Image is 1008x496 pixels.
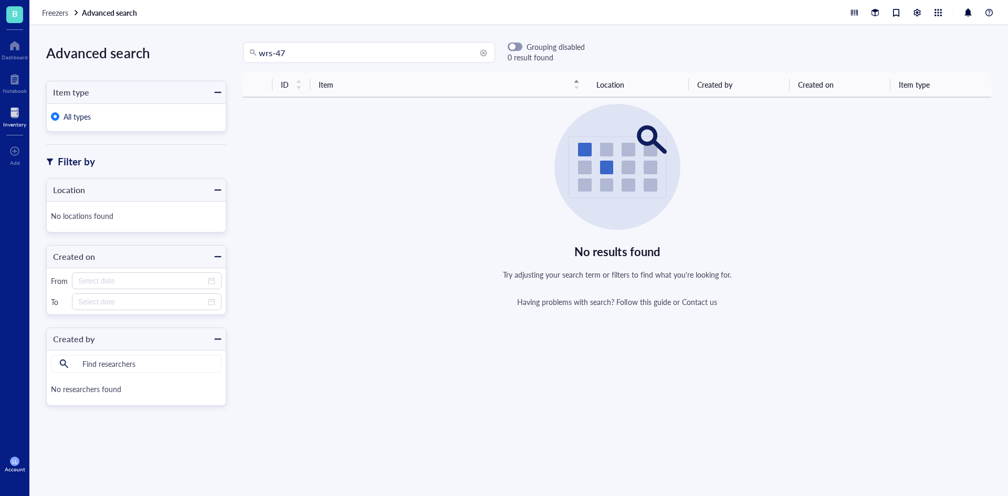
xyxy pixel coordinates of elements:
[616,297,670,307] a: Follow this guide
[47,332,94,346] div: Created by
[51,206,222,228] div: No locations found
[51,379,222,401] div: No researchers found
[82,8,139,17] a: Advanced search
[508,51,585,63] div: 0 result found
[78,296,206,308] input: Select date
[3,88,27,94] div: Notebook
[64,111,91,122] span: All types
[527,42,585,51] div: Grouping disabled
[58,154,95,169] div: Filter by
[51,276,68,286] div: From
[47,249,95,264] div: Created on
[47,85,89,100] div: Item type
[310,72,588,97] th: Item
[12,458,17,465] span: LL
[281,79,289,90] span: ID
[42,8,80,17] a: Freezers
[890,72,991,97] th: Item type
[588,72,689,97] th: Location
[554,104,680,230] img: Empty state
[3,71,27,94] a: Notebook
[51,297,68,307] div: To
[5,466,25,472] div: Account
[46,42,226,64] div: Advanced search
[3,121,26,128] div: Inventory
[78,275,206,287] input: Select date
[682,297,717,307] a: Contact us
[503,269,732,280] div: Try adjusting your search term or filters to find what you're looking for.
[47,183,85,197] div: Location
[3,104,26,128] a: Inventory
[42,7,68,18] span: Freezers
[574,242,660,260] div: No results found
[2,54,28,60] div: Dashboard
[2,37,28,60] a: Dashboard
[10,160,20,166] div: Add
[12,7,18,20] span: B
[790,72,890,97] th: Created on
[272,72,310,97] th: ID
[689,72,790,97] th: Created by
[517,297,717,307] div: Having problems with search? or
[319,79,567,90] span: Item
